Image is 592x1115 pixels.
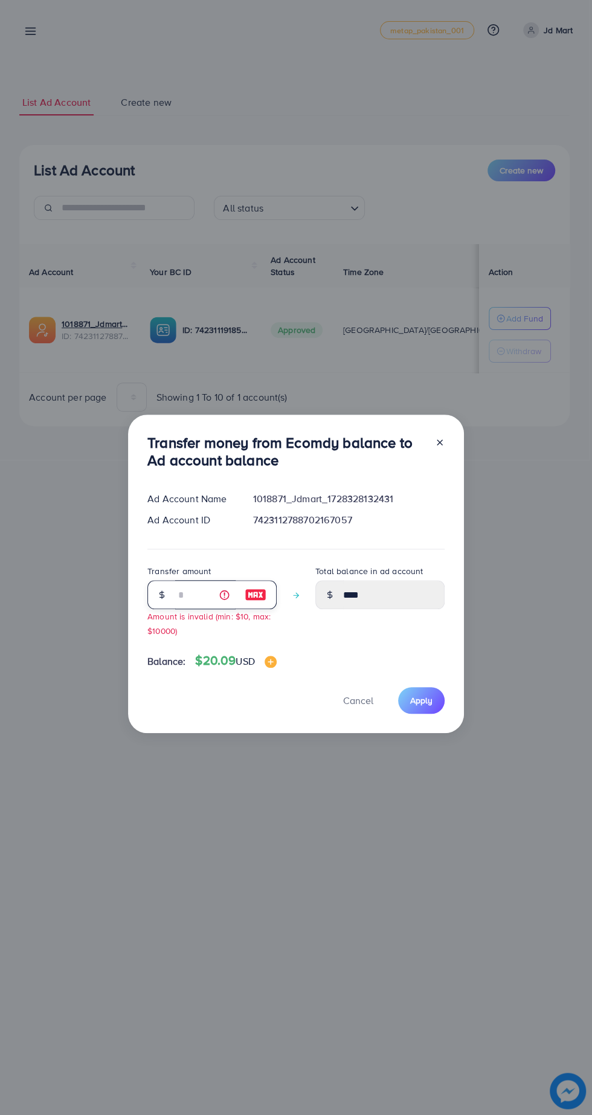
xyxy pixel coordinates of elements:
button: Cancel [328,687,388,713]
div: 1018871_Jdmart_1728328132431 [243,492,454,506]
span: USD [236,654,254,668]
img: image [265,656,277,668]
label: Transfer amount [147,565,211,577]
h4: $20.09 [195,653,276,668]
label: Total balance in ad account [315,565,423,577]
div: Ad Account ID [138,513,243,527]
span: Cancel [343,694,373,707]
span: Balance: [147,654,185,668]
div: Ad Account Name [138,492,243,506]
span: Apply [410,694,433,706]
button: Apply [398,687,445,713]
div: 7423112788702167057 [243,513,454,527]
h3: Transfer money from Ecomdy balance to Ad account balance [147,434,425,469]
small: Amount is invalid (min: $10, max: $10000) [147,610,271,636]
img: image [245,587,266,602]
